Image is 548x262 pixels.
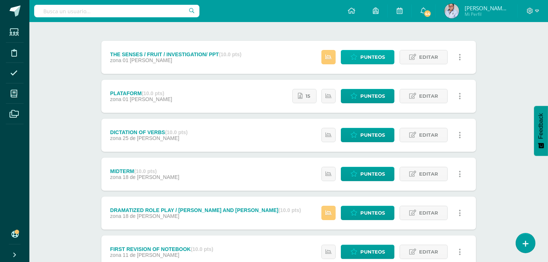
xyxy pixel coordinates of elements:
[123,57,172,63] span: 01 [PERSON_NAME]
[278,207,301,213] strong: (10.0 pts)
[360,206,385,220] span: Punteos
[123,96,172,102] span: 01 [PERSON_NAME]
[465,11,509,17] span: Mi Perfil
[341,128,394,142] a: Punteos
[110,252,121,258] span: zona
[534,106,548,156] button: Feedback - Mostrar encuesta
[360,89,385,103] span: Punteos
[110,135,121,141] span: zona
[419,50,438,64] span: Editar
[465,4,509,12] span: [PERSON_NAME] de los Angeles [PERSON_NAME]
[110,57,121,63] span: zona
[110,168,179,174] div: MIDTERM
[419,167,438,181] span: Editar
[423,10,432,18] span: 44
[292,89,317,103] a: 15
[110,129,188,135] div: DICTATION OF VERBS
[538,113,544,139] span: Feedback
[34,5,199,17] input: Busca un usuario...
[110,207,301,213] div: DRAMATIZED ROLE PLAY / [PERSON_NAME] AND [PERSON_NAME]
[341,50,394,64] a: Punteos
[142,90,164,96] strong: (10.0 pts)
[165,129,187,135] strong: (10.0 pts)
[444,4,459,18] img: 2172985a76704d511378705c460d31b9.png
[110,174,121,180] span: zona
[306,89,311,103] span: 15
[360,128,385,142] span: Punteos
[110,96,121,102] span: zona
[123,135,179,141] span: 25 de [PERSON_NAME]
[134,168,156,174] strong: (10.0 pts)
[341,206,394,220] a: Punteos
[219,51,241,57] strong: (10.0 pts)
[110,90,172,96] div: PLATAFORM
[123,174,179,180] span: 18 de [PERSON_NAME]
[419,128,438,142] span: Editar
[341,89,394,103] a: Punteos
[110,213,121,219] span: zona
[341,167,394,181] a: Punteos
[360,167,385,181] span: Punteos
[419,206,438,220] span: Editar
[360,50,385,64] span: Punteos
[360,245,385,259] span: Punteos
[110,51,242,57] div: THE SENSES / FRUIT / INVESTIGATION/ PPT
[191,246,213,252] strong: (10.0 pts)
[123,252,179,258] span: 11 de [PERSON_NAME]
[110,246,213,252] div: FIRST REVISION OF NOTEBOOK
[123,213,179,219] span: 18 de [PERSON_NAME]
[419,89,438,103] span: Editar
[341,245,394,259] a: Punteos
[419,245,438,259] span: Editar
